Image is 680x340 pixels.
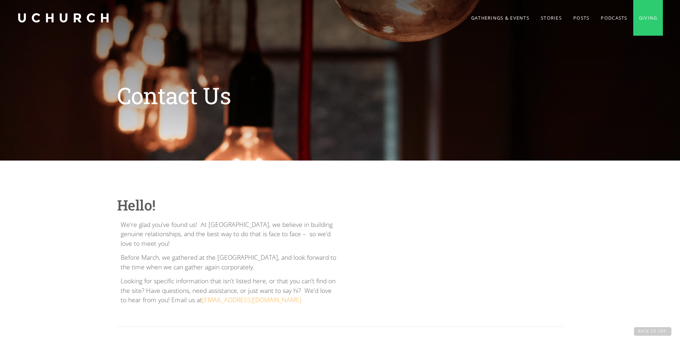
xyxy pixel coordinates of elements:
[121,276,337,304] p: Looking for specific information that isn’t listed here, or that you can’t find on the site? Have...
[121,220,337,248] p: We’re glad you’ve found us! At [GEOGRAPHIC_DATA], we believe in building genuine relationships, a...
[117,196,563,214] h1: Hello!
[202,295,302,304] a: [EMAIL_ADDRESS][DOMAIN_NAME]
[117,81,563,110] h1: Contact Us
[634,327,672,336] a: Back to Top
[121,253,337,272] p: Before March, we gathered at the [GEOGRAPHIC_DATA], and look forward to the time when we can gath...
